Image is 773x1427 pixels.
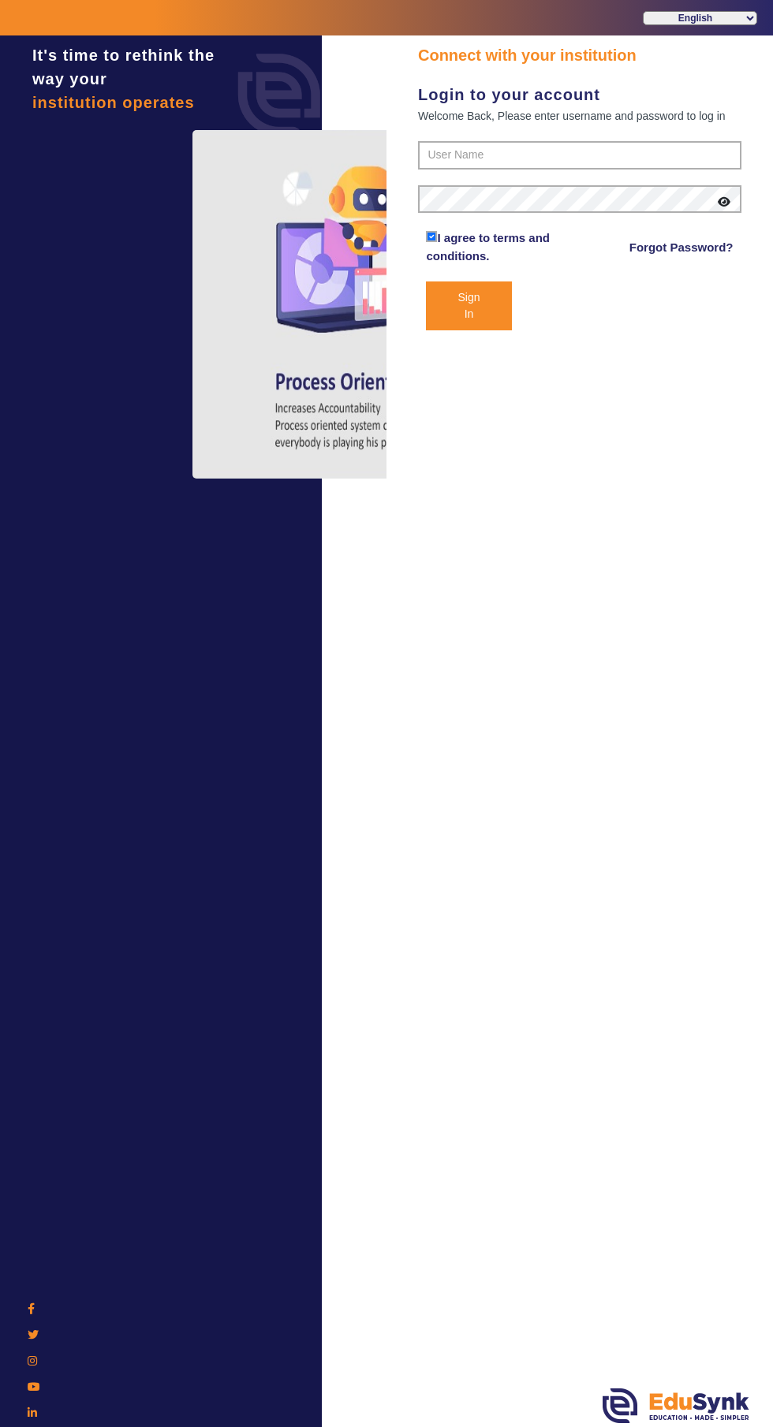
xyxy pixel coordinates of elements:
input: User Name [418,141,741,170]
img: login4.png [192,130,524,479]
a: Forgot Password? [629,238,734,257]
img: login.png [220,35,338,154]
div: Login to your account [418,83,741,106]
a: I agree to terms and conditions. [426,231,550,263]
span: It's time to rethink the way your [32,47,215,88]
img: edusynk.png [603,1388,749,1423]
button: Sign In [426,281,511,330]
div: Welcome Back, Please enter username and password to log in [418,106,741,125]
div: Connect with your institution [418,43,741,67]
span: institution operates [32,94,195,111]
